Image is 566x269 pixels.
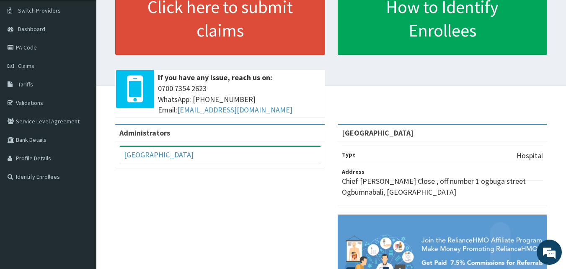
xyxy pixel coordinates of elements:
[18,62,34,70] span: Claims
[18,81,33,88] span: Tariffs
[124,150,194,159] a: [GEOGRAPHIC_DATA]
[342,128,414,138] strong: [GEOGRAPHIC_DATA]
[49,81,116,166] span: We're online!
[119,128,170,138] b: Administrators
[517,150,543,161] p: Hospital
[18,25,45,33] span: Dashboard
[44,47,141,58] div: Chat with us now
[158,83,321,115] span: 0700 7354 2623 WhatsApp: [PHONE_NUMBER] Email:
[342,151,356,158] b: Type
[342,176,543,197] p: Chief [PERSON_NAME] Close , off number 1 ogbuga street Ogbumnabali, [GEOGRAPHIC_DATA]
[158,73,272,82] b: If you have any issue, reach us on:
[16,42,34,63] img: d_794563401_company_1708531726252_794563401
[177,105,292,115] a: [EMAIL_ADDRESS][DOMAIN_NAME]
[137,4,158,24] div: Minimize live chat window
[18,7,61,14] span: Switch Providers
[4,180,160,209] textarea: Type your message and hit 'Enter'
[342,168,364,175] b: Address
